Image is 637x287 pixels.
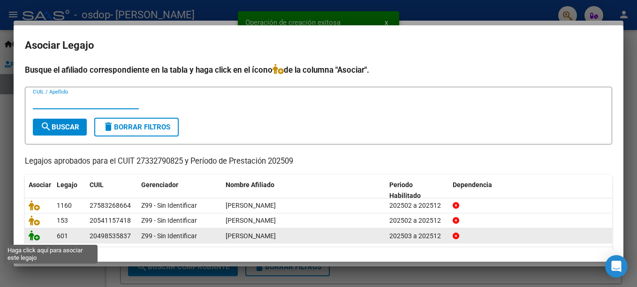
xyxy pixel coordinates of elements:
[57,181,77,189] span: Legajo
[90,231,131,242] div: 20498535837
[226,217,276,224] span: CALLEGARI MATOSO BAUTISTA
[90,200,131,211] div: 27583268664
[25,37,612,54] h2: Asociar Legajo
[389,200,445,211] div: 202502 a 202512
[141,181,178,189] span: Gerenciador
[40,123,79,131] span: Buscar
[141,202,197,209] span: Z99 - Sin Identificar
[141,217,197,224] span: Z99 - Sin Identificar
[137,175,222,206] datatable-header-cell: Gerenciador
[90,181,104,189] span: CUIL
[86,175,137,206] datatable-header-cell: CUIL
[141,232,197,240] span: Z99 - Sin Identificar
[33,119,87,136] button: Buscar
[389,215,445,226] div: 202502 a 202512
[222,175,386,206] datatable-header-cell: Nombre Afiliado
[40,121,52,132] mat-icon: search
[57,217,68,224] span: 153
[57,232,68,240] span: 601
[25,156,612,167] p: Legajos aprobados para el CUIT 27332790825 y Período de Prestación 202509
[226,202,276,209] span: ZAMPONI ARRUA MAITE
[57,202,72,209] span: 1160
[449,175,613,206] datatable-header-cell: Dependencia
[605,255,628,278] div: Open Intercom Messenger
[226,232,276,240] span: ONETO LAZARO
[103,123,170,131] span: Borrar Filtros
[386,175,449,206] datatable-header-cell: Periodo Habilitado
[389,231,445,242] div: 202503 a 202512
[25,247,612,271] div: 3 registros
[25,175,53,206] datatable-header-cell: Asociar
[25,64,612,76] h4: Busque el afiliado correspondiente en la tabla y haga click en el ícono de la columna "Asociar".
[453,181,492,189] span: Dependencia
[389,181,421,199] span: Periodo Habilitado
[29,181,51,189] span: Asociar
[53,175,86,206] datatable-header-cell: Legajo
[226,181,274,189] span: Nombre Afiliado
[94,118,179,136] button: Borrar Filtros
[90,215,131,226] div: 20541157418
[103,121,114,132] mat-icon: delete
